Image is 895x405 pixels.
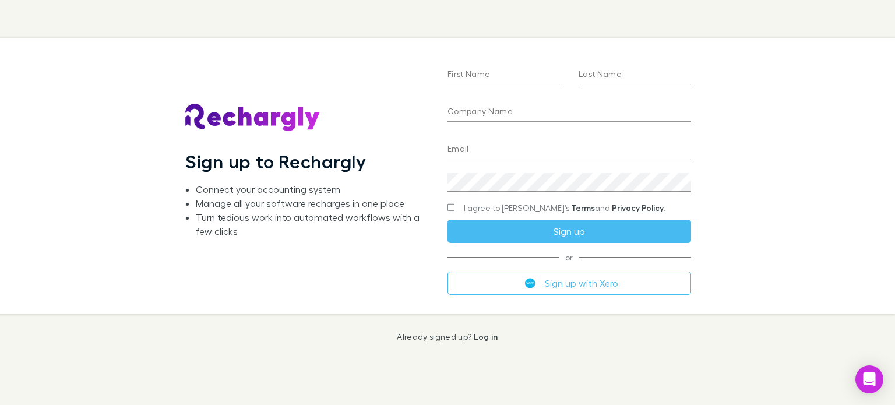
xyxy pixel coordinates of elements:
a: Privacy Policy. [612,203,665,213]
li: Manage all your software recharges in one place [196,196,429,210]
img: Rechargly's Logo [185,104,320,132]
a: Terms [571,203,595,213]
button: Sign up [447,220,691,243]
img: Xero's logo [525,278,535,288]
p: Already signed up? [397,332,498,341]
button: Sign up with Xero [447,272,691,295]
h1: Sign up to Rechargly [185,150,367,172]
div: Open Intercom Messenger [855,365,883,393]
li: Connect your accounting system [196,182,429,196]
li: Turn tedious work into automated workflows with a few clicks [196,210,429,238]
span: I agree to [PERSON_NAME]’s and [464,202,665,214]
a: Log in [474,332,498,341]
